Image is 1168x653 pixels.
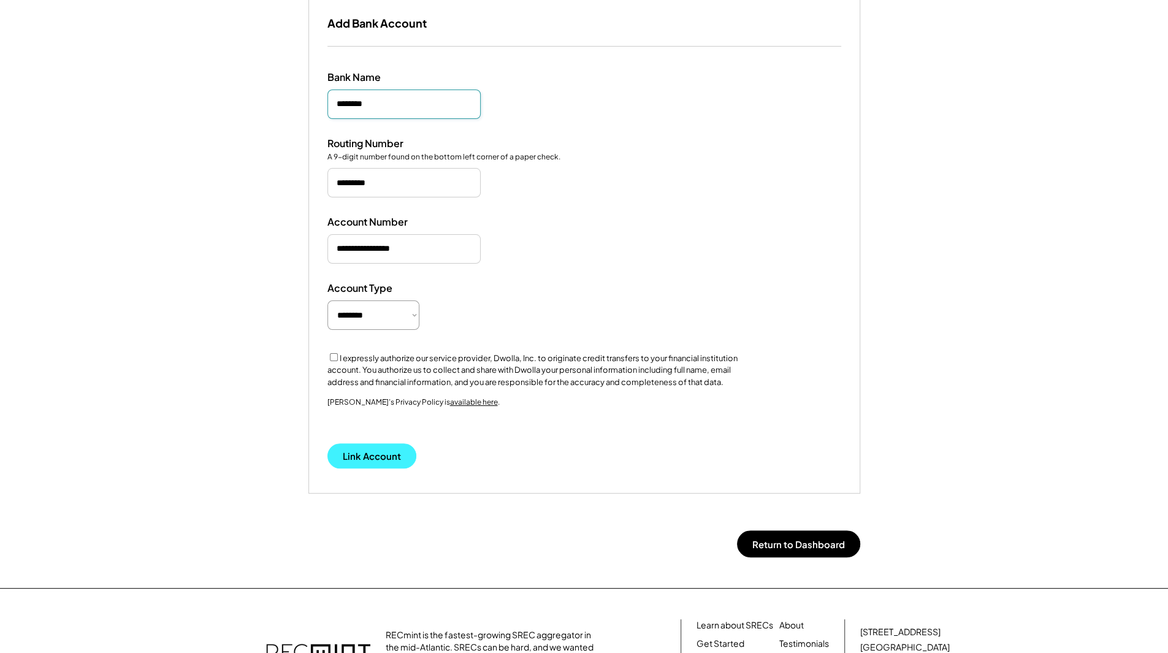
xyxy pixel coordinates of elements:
div: A 9-digit number found on the bottom left corner of a paper check. [327,152,560,162]
a: About [779,619,804,632]
div: [STREET_ADDRESS] [860,626,941,638]
button: Link Account [327,443,416,468]
a: Testimonials [779,638,829,650]
div: [PERSON_NAME]’s Privacy Policy is . [327,397,500,425]
div: Routing Number [327,137,450,150]
a: available here [450,397,498,407]
a: Get Started [697,638,744,650]
label: I expressly authorize our service provider, Dwolla, Inc. to originate credit transfers to your fi... [327,353,738,387]
div: Account Type [327,282,450,295]
a: Learn about SRECs [697,619,773,632]
h3: Add Bank Account [327,16,427,30]
div: Bank Name [327,71,450,84]
button: Return to Dashboard [737,530,860,557]
div: Account Number [327,216,450,229]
